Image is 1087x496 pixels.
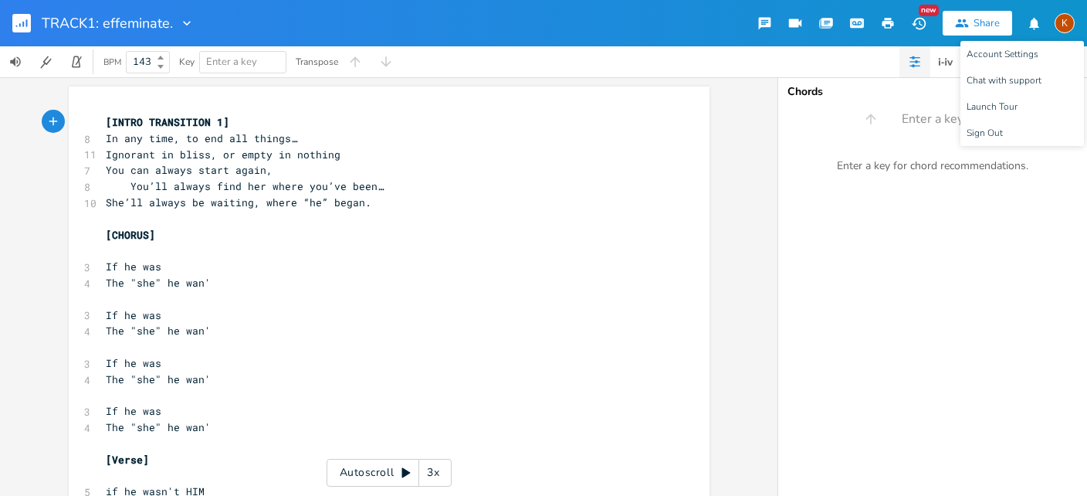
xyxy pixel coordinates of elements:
span: Enter a key [206,55,257,69]
span: If he was [106,308,161,322]
span: The "she" he wan' [106,372,211,386]
button: Share [943,11,1012,36]
div: Transpose [296,57,338,66]
div: Autoscroll [327,459,452,487]
div: BPM [103,58,121,66]
div: Key [179,57,195,66]
span: Ignorant in bliss, or empty in nothing [106,148,340,161]
span: If he was [106,260,161,273]
div: Share [974,16,1000,30]
span: [INTRO TRANSITION 1] [106,115,229,129]
span: The "she" he wan' [106,420,211,434]
span: You can always start again, [106,163,273,177]
span: In any time, to end all things… [106,131,297,145]
span: [Verse] [106,453,149,467]
button: K [1055,5,1075,41]
div: 3x [419,459,447,487]
div: Kat [1055,13,1075,33]
span: Launch Tour [967,102,1018,112]
span: If he was [106,356,161,370]
span: Sign Out [967,128,1003,138]
span: If he was [106,404,161,418]
span: The "she" he wan' [106,324,211,338]
button: New [903,9,934,37]
div: Enter a key for chord recommendations. [778,150,1087,182]
span: Chat with support [967,76,1041,86]
span: TRACK1: effeminate. [42,16,173,30]
div: Chords [787,87,1078,97]
span: You’ll always find her where you’ve been… [106,179,384,193]
span: Enter a key [902,110,963,128]
span: Account Settings [967,49,1038,59]
span: She’ll always be waiting, where “he” began. [106,195,371,209]
div: New [919,5,939,16]
span: The "she" he wan' [106,276,211,290]
span: [CHORUS] [106,228,155,242]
